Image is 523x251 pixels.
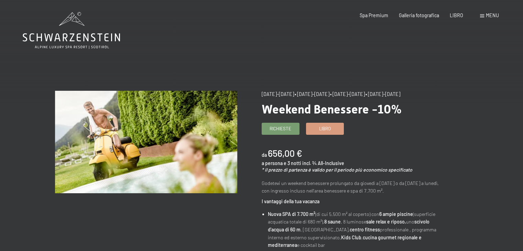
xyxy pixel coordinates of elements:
[301,227,350,232] font: , [GEOGRAPHIC_DATA],
[295,91,329,97] font: • [DATE]–[DATE]
[366,219,406,225] font: sale relax e riposo,
[315,211,379,217] font: (di cui 5.500 m² al coperto) con
[268,219,429,232] font: scivolo d'acqua di 60 m
[350,227,380,232] font: centro fitness
[262,102,402,116] font: Weekend Benessere -10%
[486,12,499,18] font: menu
[341,219,366,225] font: , 8 luminose
[268,211,315,217] font: Nuova SPA di 7.700 m²
[55,91,237,193] img: Weekend Benessere -10%
[450,12,463,18] a: LIBRO
[297,242,325,248] font: e cocktail bar
[302,160,344,166] font: incl. ¾ All-Inclusive
[406,219,414,225] font: uno
[262,167,412,173] font: * il prezzo di partenza è valido per il periodo più economico specificato
[306,123,344,134] a: Libro
[361,234,363,240] font: ,
[268,227,436,240] font: professionale , programma interno ed esterno supervisionato,
[360,12,388,18] a: Spa Premium
[262,160,286,166] font: a persona e
[330,91,365,97] font: • [DATE]–[DATE]
[262,91,294,97] font: [DATE]–[DATE]
[341,234,361,240] font: Kids Club
[270,126,291,131] font: Richieste
[262,123,299,134] a: Richieste
[287,160,301,166] font: 3 notti
[268,148,302,159] font: 656,00 €
[262,198,319,204] font: I vantaggi della tua vacanza
[262,152,267,158] font: da
[366,91,400,97] font: • [DATE]–[DATE]
[262,180,439,194] font: Godetevi un weekend benessere prolungato da giovedì a [DATE] o da [DATE] a lunedì, con ingresso i...
[399,12,439,18] a: Galleria fotografica
[379,211,413,217] font: 6 ampie piscine
[324,219,341,225] font: 8 saune
[319,126,331,131] font: Libro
